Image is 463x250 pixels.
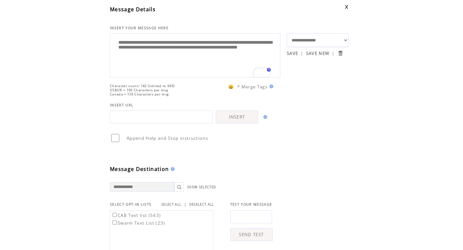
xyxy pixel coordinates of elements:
[110,103,133,107] span: INSERT URL
[169,167,175,171] img: help.gif
[216,111,258,123] a: INSERT
[301,50,303,56] span: |
[110,92,169,96] span: Canada = 136 Characters per msg
[230,202,272,207] span: TEST YOUR MESSAGE
[268,85,273,88] img: help.gif
[111,212,161,218] label: CAB Text list (543)
[110,84,175,88] span: Character count: 142 (limited to 640)
[110,165,169,173] span: Message Destination
[261,115,267,119] img: help.gif
[113,213,117,217] input: CAB Text list (543)
[113,220,117,225] input: Swarm Text List (23)
[332,50,334,56] span: |
[111,220,165,226] label: Swarm Text List (23)
[110,6,156,13] span: Message Details
[237,84,268,90] span: * Merge Tags
[228,84,234,90] span: 😀
[337,50,343,56] input: Submit
[230,228,273,241] a: SEND TEST
[110,26,168,30] span: INSERT YOUR MESSAGE HERE
[113,35,277,74] textarea: To enrich screen reader interactions, please activate Accessibility in Grammarly extension settings
[306,50,330,56] a: SAVE NEW
[110,88,168,92] span: US&UK = 160 Characters per msg
[187,185,216,189] a: SHOW SELECTED
[184,201,186,207] span: |
[110,202,151,207] span: SELECT OPT-IN LISTS
[161,202,181,207] a: SELECT ALL
[189,202,214,207] a: DESELECT ALL
[287,50,298,56] a: SAVE
[127,135,208,141] span: Append Help and Stop instructions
